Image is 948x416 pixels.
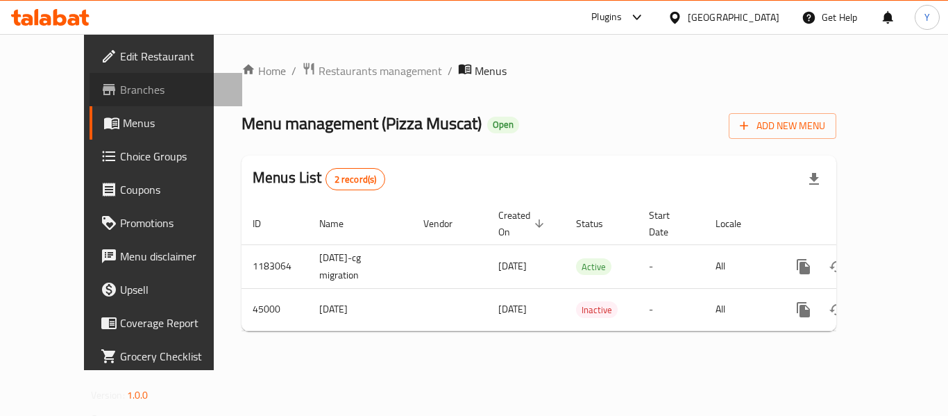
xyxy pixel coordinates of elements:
[716,215,759,232] span: Locale
[120,281,231,298] span: Upsell
[498,207,548,240] span: Created On
[120,248,231,265] span: Menu disclaimer
[576,258,611,275] div: Active
[729,113,836,139] button: Add New Menu
[90,173,242,206] a: Coupons
[776,203,931,245] th: Actions
[120,348,231,365] span: Grocery Checklist
[90,306,242,340] a: Coverage Report
[120,215,231,231] span: Promotions
[704,244,776,288] td: All
[90,106,242,140] a: Menus
[924,10,930,25] span: Y
[638,288,704,331] td: -
[90,240,242,273] a: Menu disclaimer
[308,288,412,331] td: [DATE]
[475,63,507,79] span: Menus
[253,167,385,190] h2: Menus List
[740,117,825,135] span: Add New Menu
[326,173,385,186] span: 2 record(s)
[591,9,622,26] div: Plugins
[820,293,854,326] button: Change Status
[242,244,308,288] td: 1183064
[487,117,519,133] div: Open
[448,63,452,79] li: /
[123,115,231,131] span: Menus
[498,300,527,318] span: [DATE]
[797,163,831,196] div: Export file
[120,48,231,65] span: Edit Restaurant
[242,108,482,139] span: Menu management ( Pizza Muscat )
[242,63,286,79] a: Home
[90,73,242,106] a: Branches
[308,244,412,288] td: [DATE]-cg migration
[325,168,386,190] div: Total records count
[576,301,618,318] div: Inactive
[120,148,231,165] span: Choice Groups
[242,288,308,331] td: 45000
[120,315,231,331] span: Coverage Report
[787,250,820,283] button: more
[688,10,779,25] div: [GEOGRAPHIC_DATA]
[787,293,820,326] button: more
[253,215,279,232] span: ID
[291,63,296,79] li: /
[576,259,611,275] span: Active
[576,302,618,318] span: Inactive
[487,119,519,131] span: Open
[91,386,125,404] span: Version:
[120,181,231,198] span: Coupons
[638,244,704,288] td: -
[127,386,149,404] span: 1.0.0
[576,215,621,232] span: Status
[120,81,231,98] span: Branches
[90,340,242,373] a: Grocery Checklist
[704,288,776,331] td: All
[498,257,527,275] span: [DATE]
[423,215,471,232] span: Vendor
[649,207,688,240] span: Start Date
[319,215,362,232] span: Name
[319,63,442,79] span: Restaurants management
[90,140,242,173] a: Choice Groups
[302,62,442,80] a: Restaurants management
[820,250,854,283] button: Change Status
[90,206,242,240] a: Promotions
[90,40,242,73] a: Edit Restaurant
[242,203,931,331] table: enhanced table
[90,273,242,306] a: Upsell
[242,62,836,80] nav: breadcrumb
